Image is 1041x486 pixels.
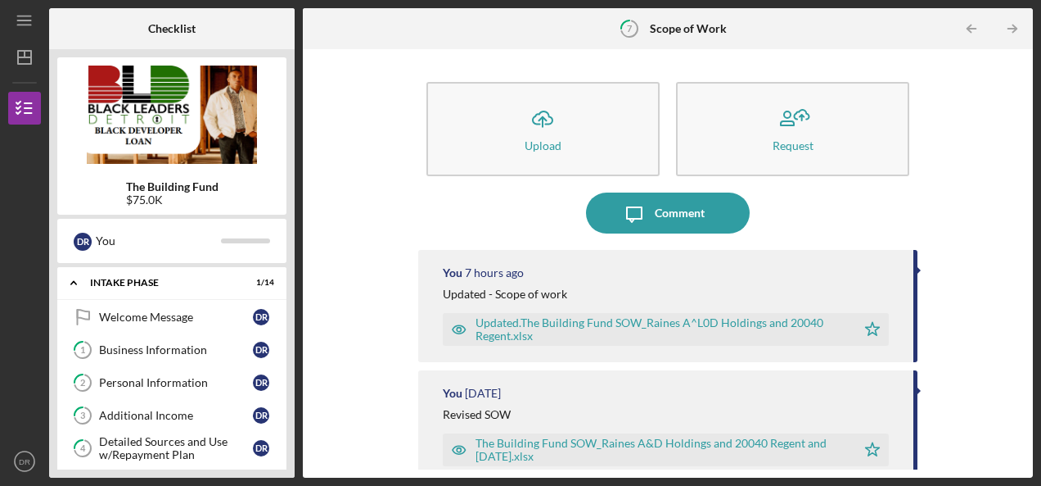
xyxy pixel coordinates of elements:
img: Product logo [57,66,286,164]
div: Intake Phase [90,278,233,288]
a: Welcome MessageDR [65,301,278,334]
div: D R [74,233,92,251]
div: Request [773,139,813,152]
div: The Building Fund SOW_Raines A&D Holdings and 20040 Regent and [DATE].xlsx [475,437,848,463]
div: Business Information [99,343,253,357]
div: Upload [525,139,561,152]
div: You [443,387,462,400]
div: Additional Income [99,409,253,422]
div: Updated.The Building Fund SOW_Raines A^L0D Holdings and 20040 Regent.xlsx [475,316,848,343]
text: DR [19,457,30,466]
tspan: 3 [80,411,85,421]
div: You [96,227,221,255]
button: DR [8,445,41,478]
div: Detailed Sources and Use w/Repayment Plan [99,435,253,461]
div: D R [253,375,269,391]
button: Updated.The Building Fund SOW_Raines A^L0D Holdings and 20040 Regent.xlsx [443,313,889,346]
div: 1 / 14 [245,278,274,288]
div: Comment [655,193,705,234]
div: D R [253,342,269,358]
b: Scope of Work [650,22,727,35]
time: 2025-08-14 00:30 [465,266,524,279]
b: Checklist [148,22,196,35]
a: 1Business InformationDR [65,334,278,366]
a: 4Detailed Sources and Use w/Repayment PlanDR [65,432,278,465]
div: D R [253,309,269,325]
div: D R [253,407,269,424]
b: The Building Fund [126,180,219,193]
a: 3Additional IncomeDR [65,399,278,432]
button: Upload [426,82,660,176]
div: Welcome Message [99,311,253,324]
div: Revised SOW [443,408,511,421]
div: $75.0K [126,193,219,207]
a: 2Personal InformationDR [65,366,278,399]
button: Comment [586,193,750,234]
tspan: 4 [80,443,86,454]
div: Personal Information [99,376,253,389]
tspan: 2 [80,378,85,388]
div: You [443,266,462,279]
tspan: 1 [80,345,85,356]
div: Updated - Scope of work [443,288,567,301]
button: Request [676,82,909,176]
tspan: 7 [627,23,633,34]
time: 2025-08-06 01:14 [465,387,501,400]
div: D R [253,440,269,456]
button: The Building Fund SOW_Raines A&D Holdings and 20040 Regent and [DATE].xlsx [443,434,889,466]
